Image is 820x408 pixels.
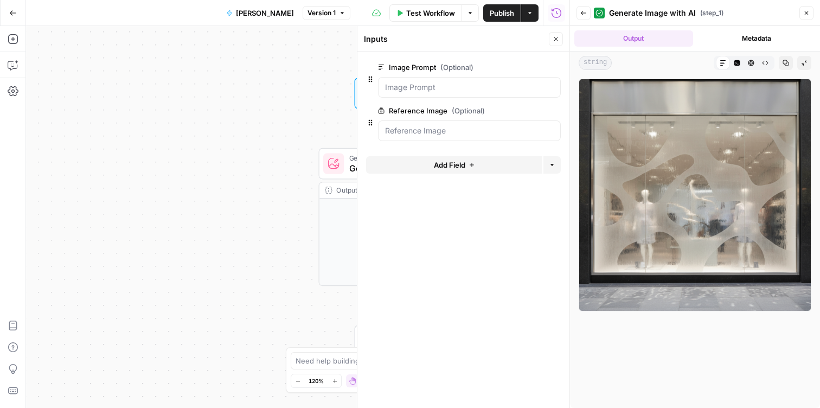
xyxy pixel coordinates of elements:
[579,79,811,311] img: output preview
[236,8,294,18] span: [PERSON_NAME]
[579,56,612,70] span: string
[434,160,465,170] span: Add Field
[303,6,350,20] button: Version 1
[307,8,336,18] span: Version 1
[490,8,514,18] span: Publish
[385,125,554,136] input: Reference Image
[349,152,486,163] span: Generate Image with AI
[452,105,485,116] span: (Optional)
[406,8,455,18] span: Test Workflow
[378,62,499,73] label: Image Prompt
[385,82,554,93] input: Image Prompt
[364,34,546,44] div: Inputs
[319,148,521,286] div: Generate Image with AIGenerate Image with AIStep 1Output
[378,105,499,116] label: Reference Image
[309,377,324,385] span: 120%
[319,78,521,109] div: WorkflowSet InputsInputs
[319,325,521,356] div: EndOutput
[700,8,723,18] span: ( step_1 )
[574,30,693,47] button: Output
[366,156,542,174] button: Add Field
[440,62,473,73] span: (Optional)
[697,30,816,47] button: Metadata
[349,162,486,175] span: Generate Image with AI
[220,4,300,22] button: [PERSON_NAME]
[389,4,462,22] button: Test Workflow
[609,8,696,18] span: Generate Image with AI
[319,199,520,302] img: image.png
[336,185,485,195] div: Output
[483,4,521,22] button: Publish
